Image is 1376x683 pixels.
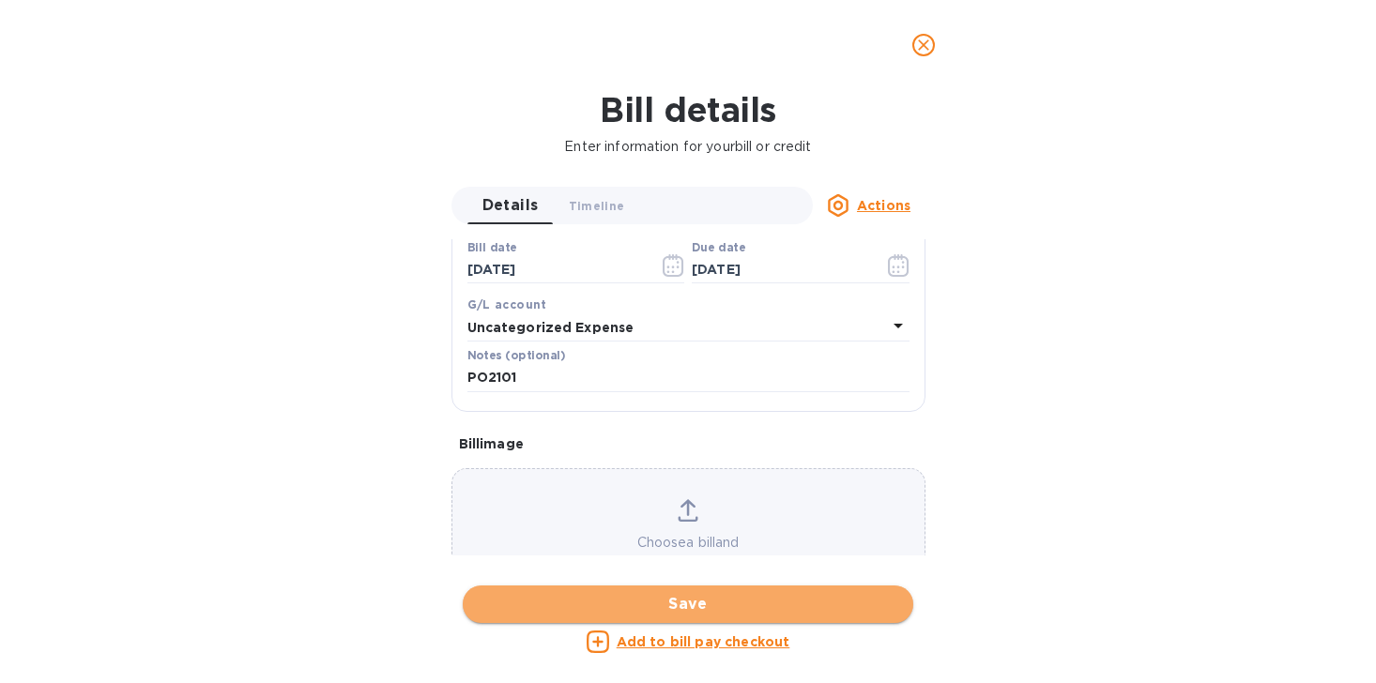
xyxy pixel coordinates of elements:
p: Enter information for your bill or credit [15,137,1361,157]
u: Add to bill pay checkout [617,634,790,649]
label: Due date [692,242,745,253]
button: Save [463,585,913,623]
input: Select date [467,256,645,284]
span: Timeline [569,196,625,216]
button: close [901,23,946,68]
label: Notes (optional) [467,351,566,362]
span: Details [482,192,539,219]
h1: Bill details [15,90,1361,129]
input: Enter notes [467,364,910,392]
u: Actions [857,198,910,213]
label: Bill date [467,242,517,253]
p: Bill image [459,434,918,453]
b: Uncategorized Expense [467,320,634,335]
input: Due date [692,256,869,284]
p: Choose a bill and drag it here [452,533,925,572]
b: G/L account [467,297,547,311]
span: Save [478,593,898,615]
